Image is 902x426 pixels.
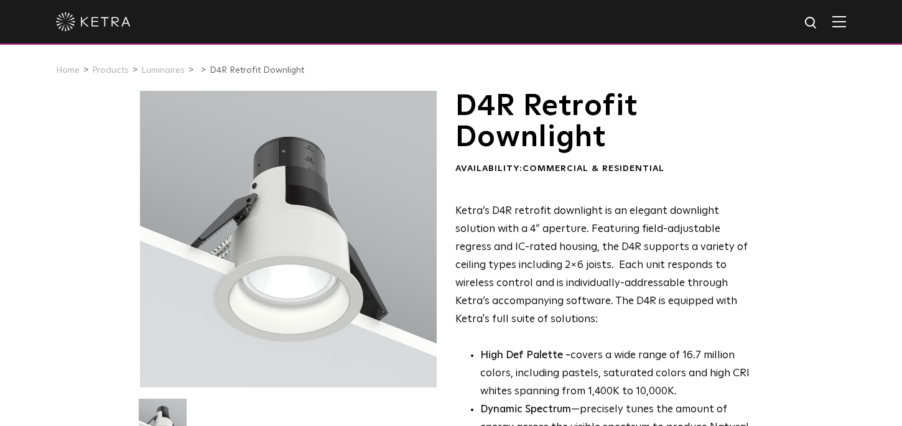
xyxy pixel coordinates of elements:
[56,66,80,75] a: Home
[523,164,664,173] span: Commercial & Residential
[455,163,758,175] div: Availability:
[832,16,846,27] img: Hamburger%20Nav.svg
[480,350,570,361] strong: High Def Palette -
[480,404,571,415] strong: Dynamic Spectrum
[56,12,131,31] img: ketra-logo-2019-white
[455,91,758,154] h1: D4R Retrofit Downlight
[141,66,185,75] a: Luminaires
[210,66,304,75] a: D4R Retrofit Downlight
[480,347,758,401] p: covers a wide range of 16.7 million colors, including pastels, saturated colors and high CRI whit...
[804,16,819,31] img: search icon
[92,66,129,75] a: Products
[455,203,758,328] p: Ketra’s D4R retrofit downlight is an elegant downlight solution with a 4” aperture. Featuring fie...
